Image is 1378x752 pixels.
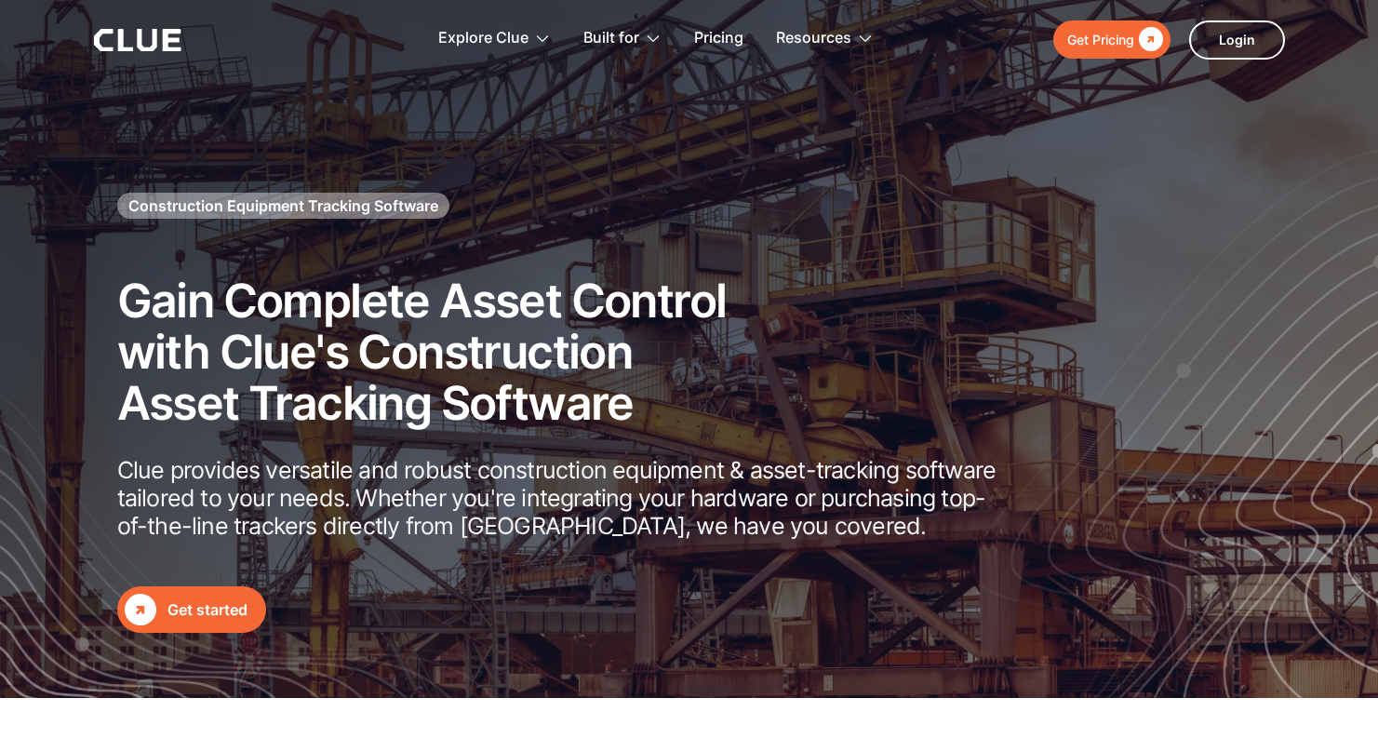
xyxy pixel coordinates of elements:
[1134,28,1163,51] div: 
[128,195,438,216] h1: Construction Equipment Tracking Software
[583,9,639,68] div: Built for
[167,598,248,622] div: Get started
[694,9,743,68] a: Pricing
[967,146,1378,698] img: Construction fleet management software
[776,9,874,68] div: Resources
[117,586,266,633] a: Get started
[583,9,662,68] div: Built for
[117,275,759,429] h2: Gain Complete Asset Control with Clue's Construction Asset Tracking Software
[776,9,851,68] div: Resources
[117,456,1001,540] p: Clue provides versatile and robust construction equipment & asset-tracking software tailored to y...
[1053,20,1171,59] a: Get Pricing
[125,594,156,625] div: 
[1189,20,1285,60] a: Login
[438,9,551,68] div: Explore Clue
[438,9,528,68] div: Explore Clue
[1067,28,1134,51] div: Get Pricing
